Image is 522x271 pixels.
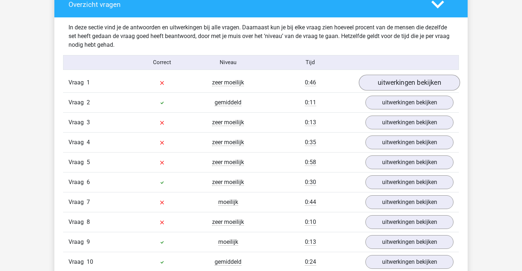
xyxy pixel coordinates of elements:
span: Vraag [69,118,87,127]
span: Vraag [69,178,87,187]
a: uitwerkingen bekijken [359,75,460,91]
span: Vraag [69,78,87,87]
span: 5 [87,159,90,166]
a: uitwerkingen bekijken [365,116,453,129]
span: 4 [87,139,90,146]
span: 0:35 [305,139,316,146]
span: 10 [87,258,93,265]
span: 2 [87,99,90,106]
span: zeer moeilijk [212,218,244,226]
div: Niveau [195,58,261,67]
span: 0:10 [305,218,316,226]
a: uitwerkingen bekijken [365,195,453,209]
span: moeilijk [218,199,238,206]
span: gemiddeld [215,99,241,106]
span: Vraag [69,258,87,266]
div: Tijd [261,58,360,67]
span: Vraag [69,98,87,107]
span: Vraag [69,238,87,246]
span: Vraag [69,158,87,167]
a: uitwerkingen bekijken [365,235,453,249]
a: uitwerkingen bekijken [365,96,453,109]
span: Vraag [69,218,87,226]
span: zeer moeilijk [212,179,244,186]
span: 0:24 [305,258,316,266]
span: 0:30 [305,179,316,186]
span: 1 [87,79,90,86]
span: 0:11 [305,99,316,106]
span: Vraag [69,138,87,147]
span: 6 [87,179,90,185]
a: uitwerkingen bekijken [365,155,453,169]
span: 7 [87,199,90,205]
span: 0:58 [305,159,316,166]
div: Correct [129,58,195,67]
span: gemiddeld [215,258,241,266]
span: 8 [87,218,90,225]
span: zeer moeilijk [212,159,244,166]
div: In deze sectie vind je de antwoorden en uitwerkingen bij alle vragen. Daarnaast kun je bij elke v... [63,23,459,49]
span: 0:44 [305,199,316,206]
span: zeer moeilijk [212,119,244,126]
span: Vraag [69,198,87,207]
span: 3 [87,119,90,126]
span: 0:13 [305,119,316,126]
a: uitwerkingen bekijken [365,215,453,229]
span: zeer moeilijk [212,139,244,146]
span: 0:46 [305,79,316,86]
a: uitwerkingen bekijken [365,255,453,269]
span: 9 [87,238,90,245]
a: uitwerkingen bekijken [365,175,453,189]
h4: Overzicht vragen [69,0,420,9]
a: uitwerkingen bekijken [365,135,453,149]
span: 0:13 [305,238,316,246]
span: zeer moeilijk [212,79,244,86]
span: moeilijk [218,238,238,246]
